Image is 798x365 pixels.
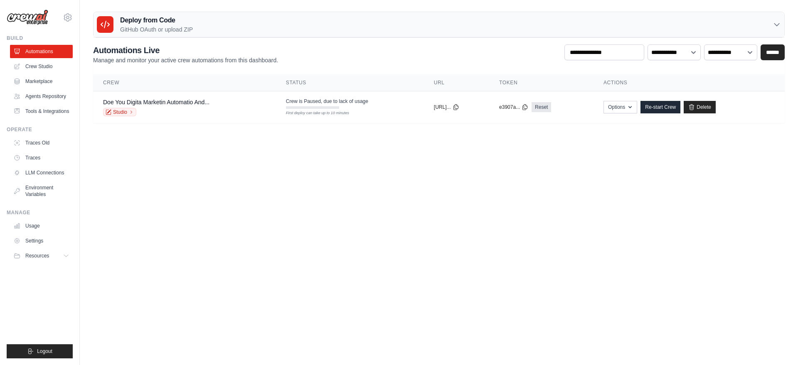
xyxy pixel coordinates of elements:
button: Resources [10,249,73,262]
th: Crew [93,74,276,91]
span: Resources [25,252,49,259]
h2: Automations Live [93,44,278,56]
th: Token [489,74,594,91]
a: Marketplace [10,75,73,88]
a: Usage [10,219,73,233]
span: Logout [37,348,52,355]
a: Environment Variables [10,181,73,201]
a: Delete [684,101,716,113]
a: Reset [532,102,551,112]
a: Re-start Crew [640,101,680,113]
a: Crew Studio [10,60,73,73]
a: LLM Connections [10,166,73,179]
th: URL [424,74,489,91]
div: Manage [7,209,73,216]
a: Traces Old [10,136,73,149]
th: Status [276,74,424,91]
a: Doe You Digita Marketin Automatio And... [103,99,209,105]
a: Tools & Integrations [10,105,73,118]
img: Logo [7,10,48,25]
button: Logout [7,344,73,358]
div: Operate [7,126,73,133]
h3: Deploy from Code [120,15,193,25]
p: GitHub OAuth or upload ZIP [120,25,193,34]
a: Traces [10,151,73,164]
div: Build [7,35,73,42]
a: Automations [10,45,73,58]
a: Settings [10,234,73,247]
div: First deploy can take up to 10 minutes [286,110,339,116]
a: Studio [103,108,136,116]
th: Actions [594,74,785,91]
p: Manage and monitor your active crew automations from this dashboard. [93,56,278,64]
a: Agents Repository [10,90,73,103]
button: e3907a... [499,104,528,110]
span: Crew is Paused, due to lack of usage [286,98,368,105]
button: Options [603,101,637,113]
